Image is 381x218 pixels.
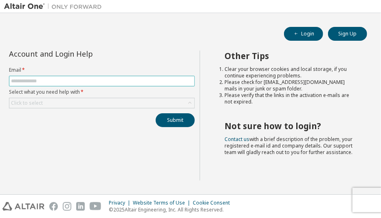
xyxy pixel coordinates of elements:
img: Altair One [4,2,106,11]
button: Login [284,27,323,41]
li: Clear your browser cookies and local storage, if you continue experiencing problems. [225,66,352,79]
img: facebook.svg [49,202,58,211]
li: Please verify that the links in the activation e-mails are not expired. [225,92,352,105]
a: Contact us [225,136,249,143]
li: Please check for [EMAIL_ADDRESS][DOMAIN_NAME] mails in your junk or spam folder. [225,79,352,92]
h2: Other Tips [225,51,352,61]
span: with a brief description of the problem, your registered e-mail id and company details. Our suppo... [225,136,352,156]
div: Click to select [9,98,194,108]
div: Cookie Consent [193,200,235,206]
div: Website Terms of Use [133,200,193,206]
button: Sign Up [328,27,367,41]
h2: Not sure how to login? [225,121,352,131]
p: © 2025 Altair Engineering, Inc. All Rights Reserved. [109,206,235,213]
label: Select what you need help with [9,89,195,95]
label: Email [9,67,195,73]
div: Privacy [109,200,133,206]
img: linkedin.svg [76,202,85,211]
button: Submit [156,113,195,127]
img: youtube.svg [90,202,101,211]
div: Account and Login Help [9,51,158,57]
div: Click to select [11,100,43,106]
img: altair_logo.svg [2,202,44,211]
img: instagram.svg [63,202,71,211]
